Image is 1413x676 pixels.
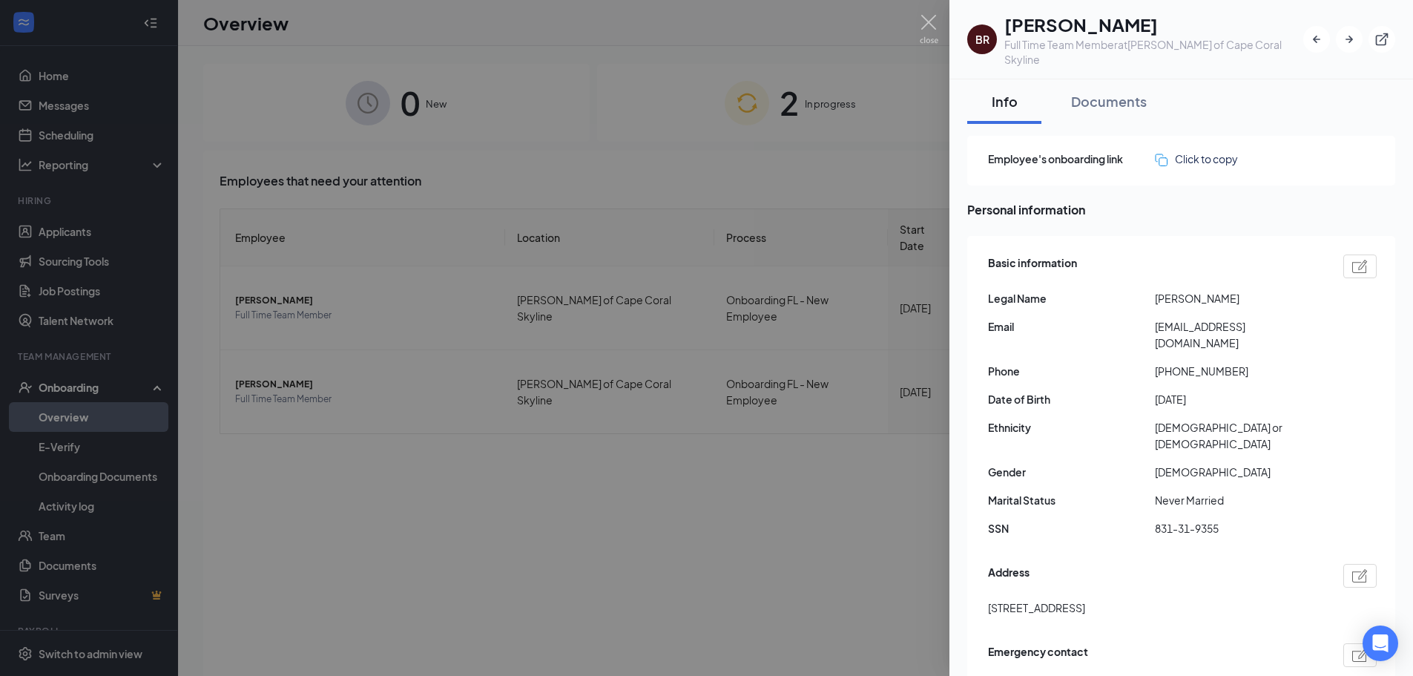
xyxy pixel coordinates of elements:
span: Phone [988,363,1155,379]
span: Gender [988,464,1155,480]
span: [DATE] [1155,391,1322,407]
button: ExternalLink [1368,26,1395,53]
span: Employee's onboarding link [988,151,1155,167]
span: Basic information [988,255,1077,278]
div: Open Intercom Messenger [1363,626,1398,661]
span: Email [988,318,1155,335]
button: Click to copy [1155,151,1238,167]
div: BR [975,32,989,47]
svg: ArrowRight [1342,32,1357,47]
span: Emergency contact [988,643,1088,667]
span: SSN [988,520,1155,536]
div: Full Time Team Member at [PERSON_NAME] of Cape Coral Skyline [1004,37,1303,67]
span: [STREET_ADDRESS] [988,600,1085,616]
button: ArrowRight [1336,26,1363,53]
span: Ethnicity [988,419,1155,436]
svg: ExternalLink [1374,32,1389,47]
span: Personal information [967,200,1395,219]
span: [PHONE_NUMBER] [1155,363,1322,379]
img: click-to-copy.71757273a98fde459dfc.svg [1155,154,1167,166]
span: [EMAIL_ADDRESS][DOMAIN_NAME] [1155,318,1322,351]
button: ArrowLeftNew [1303,26,1330,53]
h1: [PERSON_NAME] [1004,12,1303,37]
span: Address [988,564,1030,588]
svg: ArrowLeftNew [1309,32,1324,47]
span: [DEMOGRAPHIC_DATA] or [DEMOGRAPHIC_DATA] [1155,419,1322,452]
span: [DEMOGRAPHIC_DATA] [1155,464,1322,480]
span: [PERSON_NAME] [1155,290,1322,306]
span: Date of Birth [988,391,1155,407]
span: Marital Status [988,492,1155,508]
span: Legal Name [988,290,1155,306]
span: 831-31-9355 [1155,520,1322,536]
div: Documents [1071,92,1147,111]
span: Never Married [1155,492,1322,508]
div: Info [982,92,1027,111]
